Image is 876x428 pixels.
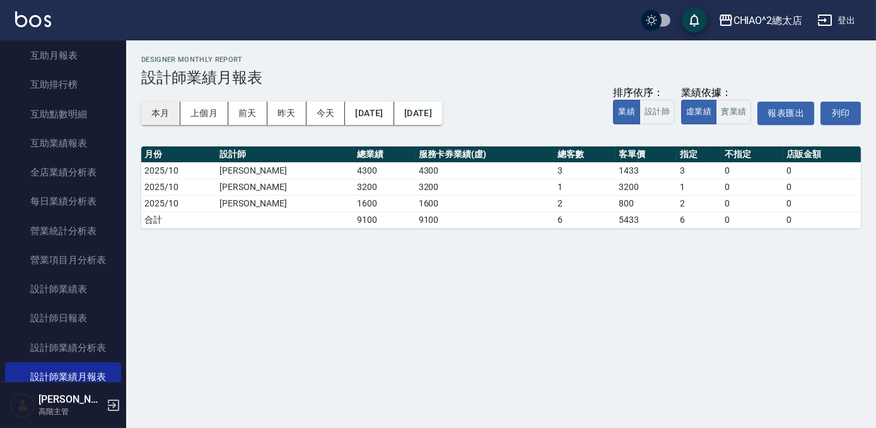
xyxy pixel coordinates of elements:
button: 今天 [307,102,346,125]
button: 本月 [141,102,180,125]
a: 營業統計分析表 [5,217,121,246]
td: 0 [721,195,783,211]
a: 設計師業績月報表 [5,362,121,391]
td: 2 [554,195,616,211]
button: save [682,8,707,33]
td: 4300 [354,162,415,179]
img: Person [10,393,35,418]
td: 2025/10 [141,195,216,211]
td: 1600 [416,195,554,211]
td: 0 [783,162,861,179]
td: 4300 [416,162,554,179]
td: 6 [677,211,721,228]
td: 0 [721,211,783,228]
td: [PERSON_NAME] [216,179,354,195]
a: 互助業績報表 [5,129,121,158]
button: [DATE] [345,102,394,125]
div: CHIAO^2總太店 [733,13,803,28]
th: 服務卡券業績(虛) [416,146,554,163]
td: 1433 [616,162,677,179]
td: 1 [554,179,616,195]
td: 6 [554,211,616,228]
td: [PERSON_NAME] [216,162,354,179]
a: 互助排行榜 [5,70,121,99]
td: 3200 [616,179,677,195]
button: 上個月 [180,102,228,125]
td: 3200 [354,179,415,195]
button: 昨天 [267,102,307,125]
button: 實業績 [716,100,751,124]
th: 店販金額 [783,146,861,163]
a: 互助月報表 [5,41,121,70]
td: 2025/10 [141,179,216,195]
td: 1600 [354,195,415,211]
td: 800 [616,195,677,211]
td: 3 [677,162,721,179]
a: 營業項目月分析表 [5,246,121,275]
table: a dense table [141,146,861,229]
div: 業績依據： [681,86,751,100]
a: 每日業績分析表 [5,187,121,216]
div: 排序依序： [613,86,675,100]
td: 1 [677,179,721,195]
a: 設計師業績表 [5,275,121,304]
td: 合計 [141,211,216,228]
td: 2 [677,195,721,211]
th: 總客數 [554,146,616,163]
td: 9100 [416,211,554,228]
td: 0 [721,162,783,179]
p: 高階主管 [38,406,103,417]
img: Logo [15,11,51,27]
th: 月份 [141,146,216,163]
th: 設計師 [216,146,354,163]
h3: 設計師業績月報表 [141,69,861,86]
td: 9100 [354,211,415,228]
button: CHIAO^2總太店 [713,8,808,33]
th: 客單價 [616,146,677,163]
button: 業績 [613,100,640,124]
button: 設計師 [639,100,675,124]
th: 不指定 [721,146,783,163]
th: 指定 [677,146,721,163]
td: [PERSON_NAME] [216,195,354,211]
td: 0 [721,179,783,195]
a: 互助點數明細 [5,100,121,129]
td: 0 [783,179,861,195]
td: 3 [554,162,616,179]
td: 0 [783,211,861,228]
a: 全店業績分析表 [5,158,121,187]
a: 設計師日報表 [5,304,121,333]
h2: Designer Monthly Report [141,56,861,64]
button: 列印 [821,102,861,125]
th: 總業績 [354,146,415,163]
h5: [PERSON_NAME] [38,393,103,406]
a: 設計師業績分析表 [5,333,121,362]
button: 登出 [812,9,861,32]
td: 5433 [616,211,677,228]
button: 虛業績 [681,100,716,124]
td: 3200 [416,179,554,195]
button: [DATE] [394,102,442,125]
button: 前天 [228,102,267,125]
button: 報表匯出 [757,102,814,125]
td: 2025/10 [141,162,216,179]
td: 0 [783,195,861,211]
